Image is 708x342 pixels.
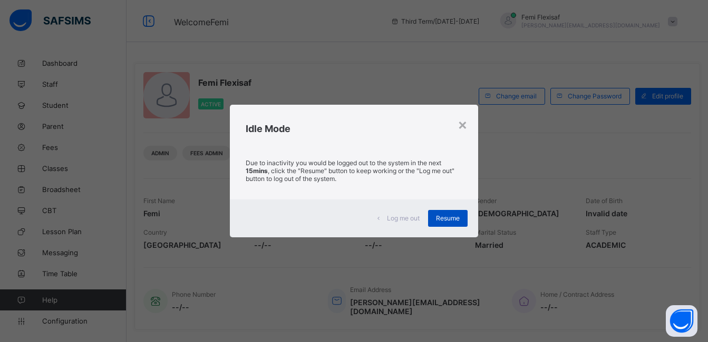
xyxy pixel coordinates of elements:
p: Due to inactivity you would be logged out to the system in the next , click the "Resume" button t... [246,159,462,183]
button: Open asap [666,305,697,337]
span: Resume [436,214,460,222]
span: Log me out [387,214,420,222]
div: × [458,115,468,133]
h2: Idle Mode [246,123,462,134]
strong: 15mins [246,167,268,175]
